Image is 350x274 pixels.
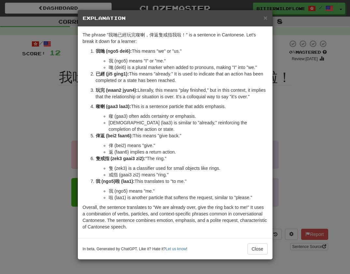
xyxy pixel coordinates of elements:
[96,132,268,139] p: This means "give back."
[166,247,186,251] a: Let us know
[263,14,267,21] button: Close
[247,243,268,254] button: Close
[96,178,268,185] p: This translates to "to me."
[96,71,268,84] p: This means "already." It is used to indicate that an action has been completed or a state has bee...
[96,48,268,54] p: This means "we" or "us."
[96,104,131,109] strong: 㗎喇 (gaa3 laa3):
[263,14,267,21] span: ×
[96,71,129,76] strong: 已經 (ji5 ging1):
[109,149,268,155] li: 返 (faan6) implies a return action.
[96,156,146,161] strong: 隻戒指 (zek3 gaai3 zi2):
[96,88,138,93] strong: 玩完 (waan2 jyun4):
[96,103,268,110] p: This is a sentence particle that adds emphasis.
[109,171,268,178] li: 戒指 (gaai3 zi2) means "ring."
[96,48,132,54] strong: 我哋 (ngo5 dei6):
[83,204,268,230] p: Overall, the sentence translates to "We are already over, give the ring back to me!" It uses a co...
[109,58,268,64] li: 我 (ngo5) means "I" or "me."
[109,119,268,132] li: [DEMOGRAPHIC_DATA] (laa3) is similar to "already," reinforcing the completion of the action or st...
[96,133,133,138] strong: 俾返 (bei2 faan6):
[83,32,268,45] p: The phrase "我哋已經玩完㗎喇，俾返隻戒指我啦！" is a sentence in Cantonese. Let's break it down for a learner:
[109,194,268,201] li: 啦 (laa1) is another particle that softens the request, similar to "please."
[109,64,268,71] li: 哋 (dei6) is a plural marker when added to pronouns, making "I" into "we."
[96,179,135,184] strong: 我 (ngo5)啦 (laa1):
[83,15,268,21] h5: Explanation
[109,188,268,194] li: 我 (ngo5) means "me."
[109,165,268,171] li: 隻 (zek3) is a classifier used for small objects like rings.
[109,142,268,149] li: 俾 (bei2) means "give."
[83,246,188,252] small: In beta. Generated by ChatGPT. Like it? Hate it? !
[109,113,268,119] li: 㗎 (gaa3) often adds certainty or emphasis.
[96,155,268,162] p: "The ring."
[96,87,268,100] p: Literally, this means "play finished," but in this context, it implies that the relationship or s...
